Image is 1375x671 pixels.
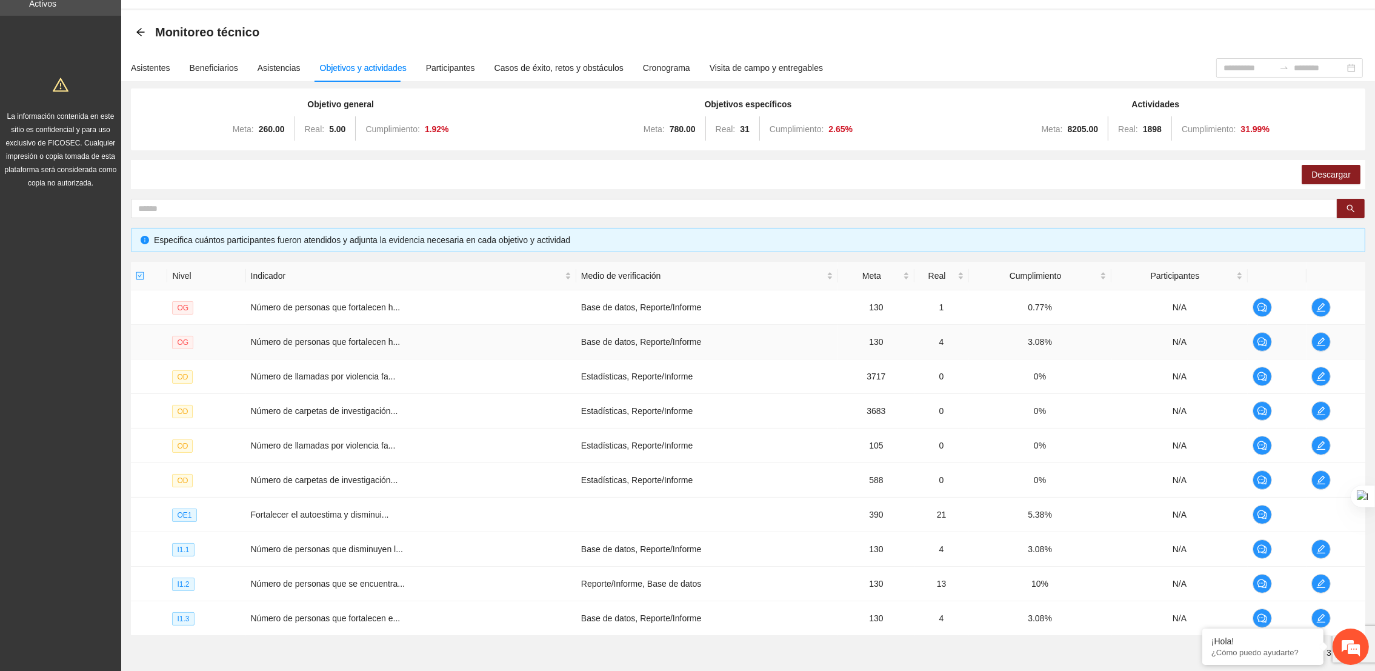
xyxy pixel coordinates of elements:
strong: 8205.00 [1068,124,1099,134]
td: 130 [838,325,914,359]
th: Nivel [167,262,245,290]
td: 3.08% [969,532,1111,567]
div: Visita de campo y entregables [710,61,823,75]
span: arrow-left [136,27,145,37]
span: Número de personas que fortalecen h... [251,337,401,347]
textarea: Escriba su mensaje y pulse “Intro” [6,331,231,373]
td: N/A [1111,359,1248,394]
button: comment [1253,298,1272,317]
span: edit [1312,302,1330,312]
button: comment [1253,436,1272,455]
td: 588 [838,463,914,498]
button: comment [1253,367,1272,386]
div: Especifica cuántos participantes fueron atendidos y adjunta la evidencia necesaria en cada objeti... [154,233,1356,247]
span: info-circle [141,236,149,244]
td: 13 [914,567,969,601]
button: edit [1311,401,1331,421]
span: Número de llamadas por violencia fa... [251,441,396,450]
th: Real [914,262,969,290]
span: warning [53,77,68,93]
span: check-square [136,272,144,280]
button: edit [1311,609,1331,628]
span: Cumplimiento [974,269,1097,282]
span: Número de carpetas de investigación... [251,475,398,485]
th: Participantes [1111,262,1248,290]
td: 3717 [838,359,914,394]
td: 130 [838,532,914,567]
strong: 260.00 [259,124,285,134]
span: Número de personas que disminuyen l... [251,544,403,554]
span: Cumplimiento: [770,124,824,134]
td: 4 [914,532,969,567]
a: 3 [1322,646,1336,659]
span: edit [1312,579,1330,589]
button: edit [1311,298,1331,317]
td: 105 [838,429,914,463]
button: comment [1253,401,1272,421]
th: Medio de verificación [576,262,838,290]
td: 130 [838,290,914,325]
strong: 2.65 % [828,124,853,134]
td: Base de datos, Reporte/Informe [576,325,838,359]
span: Número de llamadas por violencia fa... [251,372,396,381]
span: edit [1312,406,1330,416]
div: Asistentes [131,61,170,75]
span: OE1 [172,509,196,522]
td: 0% [969,359,1111,394]
span: I1.1 [172,543,194,556]
td: Base de datos, Reporte/Informe [576,290,838,325]
div: Cronograma [643,61,690,75]
td: 5.38% [969,498,1111,532]
span: edit [1312,613,1330,623]
span: Real: [305,124,325,134]
td: 390 [838,498,914,532]
strong: 780.00 [670,124,696,134]
td: 10% [969,567,1111,601]
td: 130 [838,601,914,636]
button: edit [1311,436,1331,455]
span: OD [172,474,193,487]
span: to [1279,63,1289,73]
button: comment [1253,470,1272,490]
span: OD [172,439,193,453]
span: swap-right [1279,63,1289,73]
td: 130 [838,567,914,601]
td: 0% [969,463,1111,498]
span: search [1347,204,1355,214]
td: 1 [914,290,969,325]
button: edit [1311,332,1331,352]
span: Cumplimiento: [365,124,419,134]
td: 0% [969,429,1111,463]
td: N/A [1111,325,1248,359]
strong: 1.92 % [425,124,449,134]
strong: 31 [740,124,750,134]
button: comment [1253,609,1272,628]
span: Número de personas que fortalecen h... [251,302,401,312]
button: edit [1311,574,1331,593]
span: Real [919,269,955,282]
td: 4 [914,325,969,359]
td: 4 [914,601,969,636]
button: Descargar [1302,165,1360,184]
span: La información contenida en este sitio es confidencial y para uso exclusivo de FICOSEC. Cualquier... [5,112,117,187]
li: 3 [1322,646,1336,660]
span: Meta: [644,124,665,134]
td: Estadísticas, Reporte/Informe [576,394,838,429]
td: N/A [1111,498,1248,532]
td: Base de datos, Reporte/Informe [576,532,838,567]
td: 0 [914,463,969,498]
p: ¿Cómo puedo ayudarte? [1211,648,1314,657]
span: edit [1312,372,1330,381]
td: 0 [914,359,969,394]
td: 3683 [838,394,914,429]
span: Monitoreo técnico [155,22,259,42]
span: Meta [843,269,900,282]
span: Meta: [233,124,254,134]
span: Meta: [1042,124,1063,134]
div: Back [136,27,145,38]
span: OG [172,336,193,349]
td: 0.77% [969,290,1111,325]
button: edit [1311,470,1331,490]
div: Chatee con nosotros ahora [63,62,204,78]
td: Estadísticas, Reporte/Informe [576,463,838,498]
